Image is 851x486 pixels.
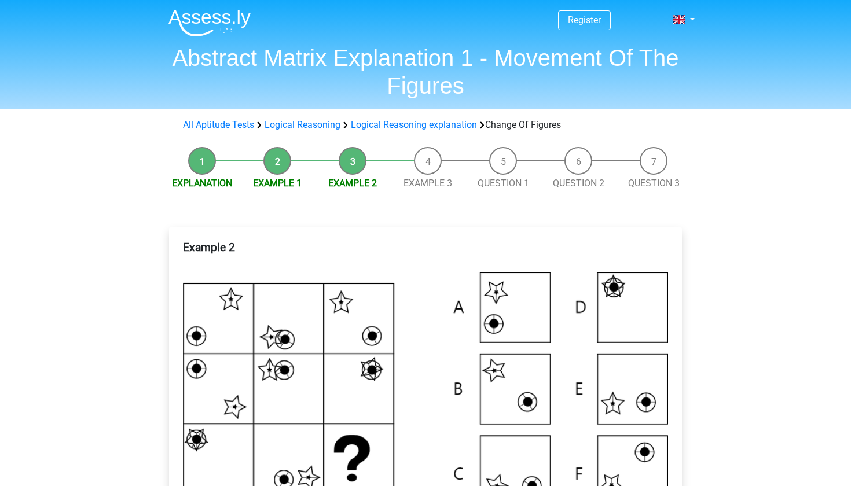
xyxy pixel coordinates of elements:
a: Explanation [172,178,232,189]
a: Example 1 [253,178,302,189]
a: Logical Reasoning explanation [351,119,477,130]
b: Example 2 [183,241,235,254]
h1: Abstract Matrix Explanation 1 - Movement Of The Figures [159,44,692,100]
img: Assessly [168,9,251,36]
a: Register [568,14,601,25]
a: Question 2 [553,178,604,189]
a: All Aptitude Tests [183,119,254,130]
a: Question 3 [628,178,680,189]
a: Example 3 [404,178,452,189]
a: Logical Reasoning [265,119,340,130]
div: Change Of Figures [178,118,673,132]
a: Question 1 [478,178,529,189]
a: Example 2 [328,178,377,189]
